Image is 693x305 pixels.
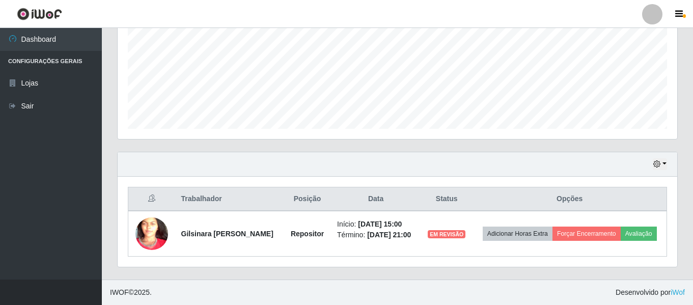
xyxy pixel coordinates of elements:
[473,187,667,211] th: Opções
[284,187,331,211] th: Posição
[181,230,273,238] strong: Gilsinara [PERSON_NAME]
[110,287,152,298] span: © 2025 .
[17,8,62,20] img: CoreUI Logo
[621,227,657,241] button: Avaliação
[291,230,324,238] strong: Repositor
[552,227,621,241] button: Forçar Encerramento
[337,230,414,240] li: Término:
[421,187,473,211] th: Status
[110,288,129,296] span: IWOF
[483,227,552,241] button: Adicionar Horas Extra
[671,288,685,296] a: iWof
[428,230,465,238] span: EM REVISÃO
[175,187,284,211] th: Trabalhador
[331,187,421,211] th: Data
[135,199,168,269] img: 1630764060757.jpeg
[358,220,402,228] time: [DATE] 15:00
[616,287,685,298] span: Desenvolvido por
[337,219,414,230] li: Início:
[367,231,411,239] time: [DATE] 21:00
